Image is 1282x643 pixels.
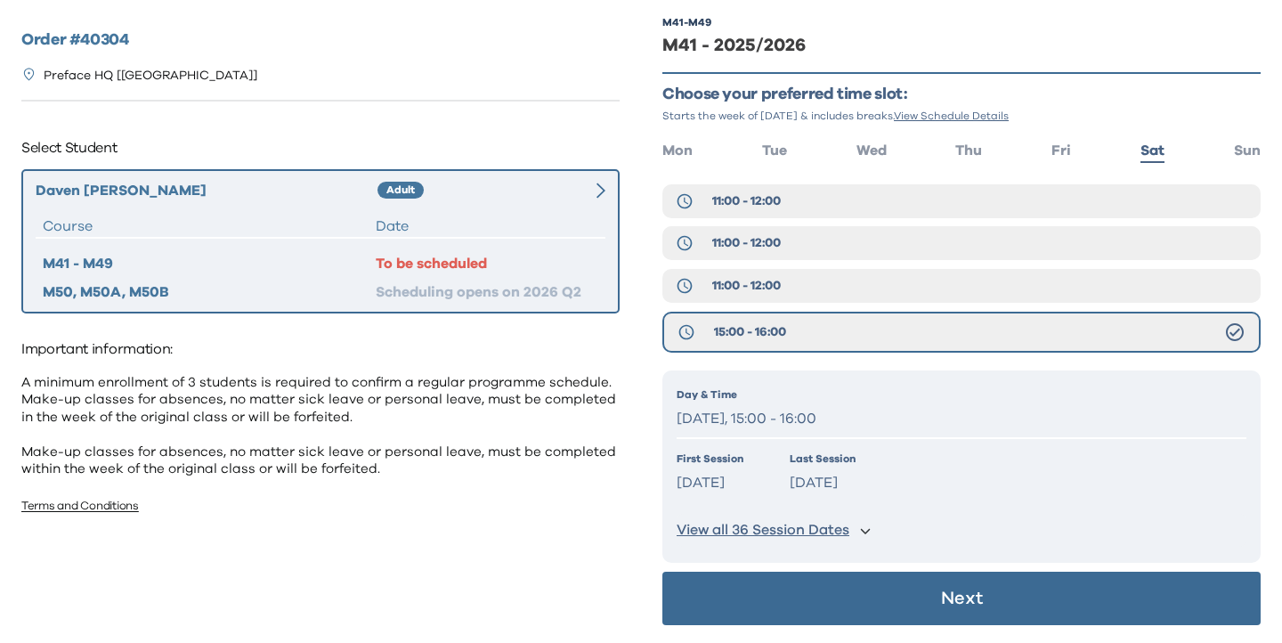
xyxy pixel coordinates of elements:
button: 15:00 - 16:00 [662,312,1261,353]
span: Fri [1051,143,1071,158]
button: View all 36 Session Dates [677,514,1246,547]
h2: Order # 40304 [21,28,620,53]
span: 15:00 - 16:00 [714,323,786,341]
button: Next [662,572,1261,625]
button: 11:00 - 12:00 [662,226,1261,260]
p: Preface HQ [[GEOGRAPHIC_DATA]] [44,67,257,85]
span: Mon [662,143,693,158]
p: First Session [677,451,743,467]
p: Select Student [21,134,620,162]
p: [DATE] [677,470,743,496]
p: A minimum enrollment of 3 students is required to confirm a regular programme schedule. Make-up c... [21,374,620,478]
a: Terms and Conditions [21,501,139,512]
span: 11:00 - 12:00 [712,234,781,252]
span: 11:00 - 12:00 [712,277,781,295]
button: 11:00 - 12:00 [662,184,1261,218]
div: Course [43,216,376,237]
div: Scheduling opens on 2026 Q2 [376,281,598,303]
p: [DATE], 15:00 - 16:00 [677,406,1246,432]
div: Adult [377,182,424,199]
span: Sun [1234,143,1261,158]
span: Thu [955,143,982,158]
span: Tue [762,143,787,158]
p: Day & Time [677,387,1246,403]
div: M41 - 2025/2026 [662,33,1261,58]
span: 11:00 - 12:00 [712,192,781,210]
div: M41 - M49 [43,253,376,274]
span: Wed [856,143,887,158]
div: M50, M50A, M50B [43,281,376,303]
div: Daven [PERSON_NAME] [36,180,377,201]
p: Important information: [21,335,620,363]
p: View all 36 Session Dates [677,521,849,540]
button: 11:00 - 12:00 [662,269,1261,303]
p: Starts the week of [DATE] & includes breaks. [662,109,1261,123]
p: Next [941,590,983,607]
div: M41 - M49 [662,15,711,29]
span: Sat [1140,143,1164,158]
div: To be scheduled [376,253,598,274]
p: Choose your preferred time slot: [662,85,1261,105]
span: View Schedule Details [894,110,1009,121]
p: [DATE] [790,470,856,496]
div: Date [376,216,598,237]
p: Last Session [790,451,856,467]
